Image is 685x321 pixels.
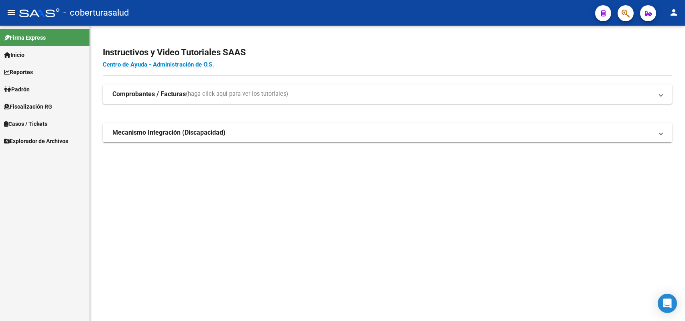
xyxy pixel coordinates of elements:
span: (haga click aquí para ver los tutoriales) [186,90,288,99]
mat-expansion-panel-header: Mecanismo Integración (Discapacidad) [103,123,672,142]
span: Firma Express [4,33,46,42]
span: Padrón [4,85,30,94]
span: Explorador de Archivos [4,137,68,145]
span: Casos / Tickets [4,119,47,128]
mat-icon: person [669,8,679,17]
h2: Instructivos y Video Tutoriales SAAS [103,45,672,60]
span: Reportes [4,68,33,77]
span: - coberturasalud [63,4,129,22]
mat-expansion-panel-header: Comprobantes / Facturas(haga click aquí para ver los tutoriales) [103,85,672,104]
div: Open Intercom Messenger [658,294,677,313]
span: Inicio [4,50,24,59]
a: Centro de Ayuda - Administración de O.S. [103,61,214,68]
mat-icon: menu [6,8,16,17]
strong: Comprobantes / Facturas [112,90,186,99]
strong: Mecanismo Integración (Discapacidad) [112,128,226,137]
span: Fiscalización RG [4,102,52,111]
